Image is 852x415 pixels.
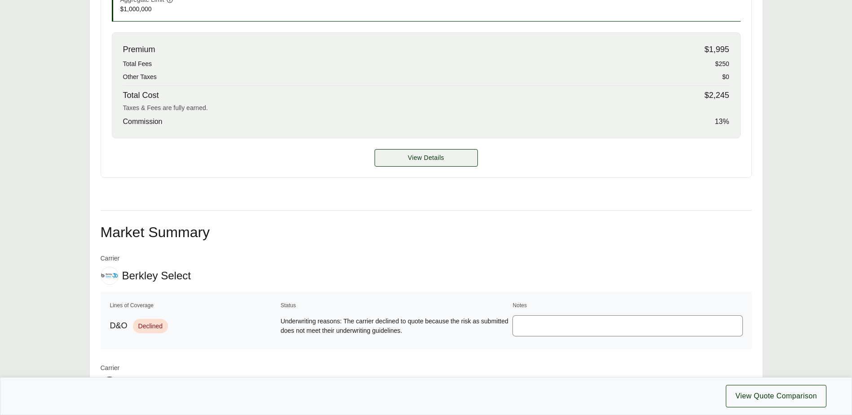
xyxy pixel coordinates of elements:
span: Carrier [101,254,191,263]
span: Declined [133,319,168,333]
h2: Market Summary [101,225,752,239]
span: $2,245 [704,89,729,102]
th: Lines of Coverage [110,301,278,310]
img: Coalition [101,377,118,394]
span: $0 [722,72,729,82]
span: View Details [408,153,444,163]
img: Berkley Select [101,267,118,284]
span: Underwriting reasons: The carrier declined to quote because the risk as submitted does not meet t... [281,317,510,336]
span: Carrier [101,363,164,373]
span: Total Cost [123,89,159,102]
span: Premium [123,44,155,56]
span: View Quote Comparison [735,391,817,402]
th: Notes [512,301,743,310]
span: $250 [715,59,729,69]
button: View Details [375,149,478,167]
th: Status [280,301,511,310]
span: Berkley Select [122,269,191,283]
span: $1,000,000 [120,4,325,14]
a: Option A details [375,149,478,167]
span: Total Fees [123,59,152,69]
span: D&O [110,320,128,332]
div: Taxes & Fees are fully earned. [123,103,729,113]
span: 13 % [715,116,729,127]
span: Commission [123,116,163,127]
span: Other Taxes [123,72,157,82]
button: View Quote Comparison [726,385,826,407]
span: $1,995 [704,44,729,56]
